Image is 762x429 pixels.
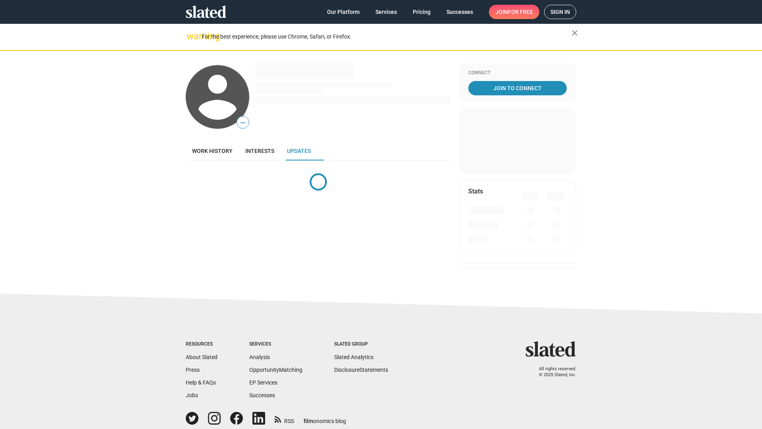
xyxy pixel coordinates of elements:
a: Press [186,367,200,373]
a: Join To Connect [468,81,567,95]
div: Resources [186,341,217,348]
a: Updates [281,141,317,160]
span: Updates [287,148,311,154]
a: RSS [275,413,294,425]
a: Slated Analytics [334,354,373,360]
span: film [304,418,313,424]
p: All rights reserved. © 2025 Slated, Inc. [531,366,576,378]
a: Our Platform [321,5,366,19]
a: Analysis [249,354,270,360]
span: for free [508,5,533,19]
mat-icon: close [570,28,579,38]
a: Jobs [186,392,198,398]
span: Services [375,5,397,19]
a: Successes [249,392,275,398]
span: Join To Connect [470,81,565,95]
span: Work history [192,148,233,154]
div: For the best experience, please use Chrome, Safari, or Firefox. [202,31,571,42]
mat-card-title: Stats [468,187,483,195]
a: Successes [440,5,479,19]
span: Sign in [550,5,570,19]
span: — [237,118,249,128]
a: OpportunityMatching [249,367,302,373]
div: Slated Group [334,341,388,348]
span: Join [495,5,533,19]
a: Sign in [544,5,576,19]
a: Joinfor free [489,5,539,19]
a: EP Services [249,379,277,386]
span: Pricing [413,5,431,19]
a: About Slated [186,354,217,360]
a: Help & FAQs [186,379,216,386]
a: filmonomics blog [304,411,346,425]
mat-icon: warning [187,31,196,41]
div: Connect [468,70,567,76]
div: Services [249,341,302,348]
a: Work history [186,141,239,160]
span: Our Platform [327,5,360,19]
span: Interests [245,148,274,154]
span: Successes [446,5,473,19]
a: Interests [239,141,281,160]
a: DisclosureStatements [334,367,388,373]
a: Services [369,5,403,19]
a: Pricing [406,5,437,19]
